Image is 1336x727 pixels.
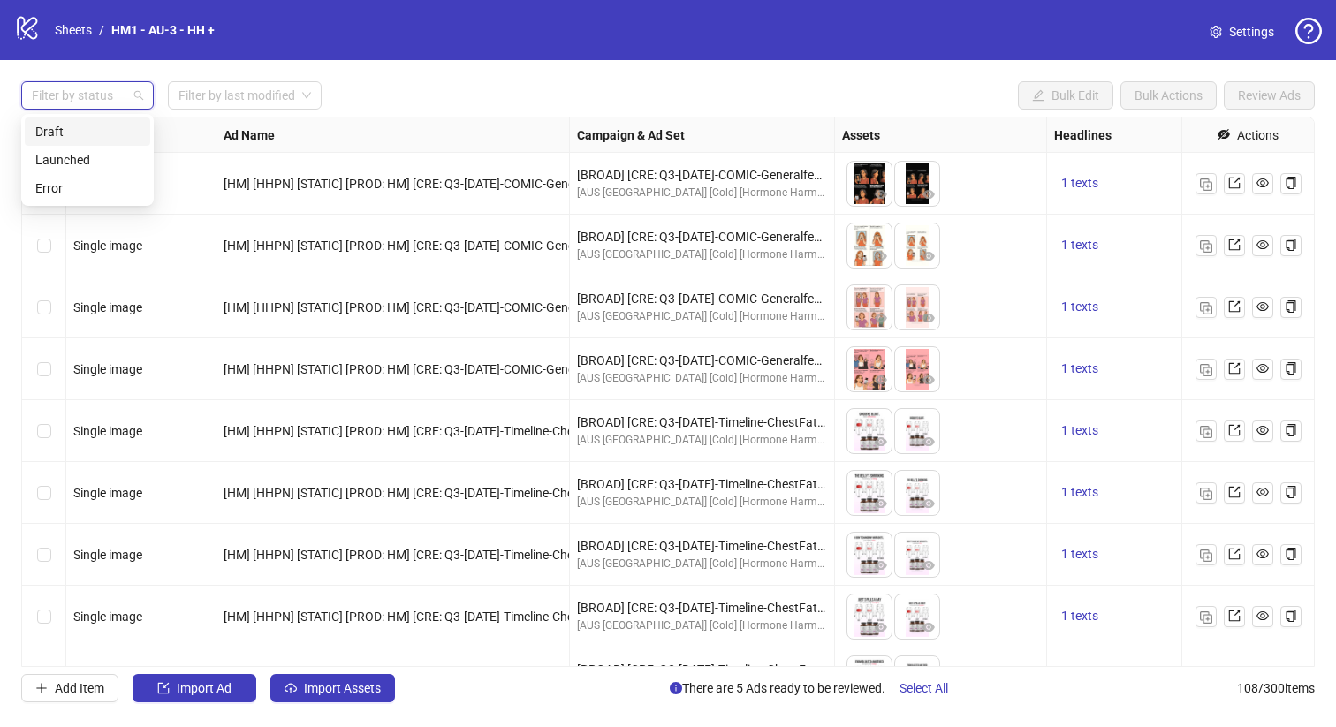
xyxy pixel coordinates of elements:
div: [BROAD] [CRE: Q3-[DATE]-COMIC-Generalfeatures-Illustration-HHPN][[DATE]] [577,351,827,370]
span: eye [922,435,935,448]
img: Asset 1 [847,162,892,206]
span: eye [875,435,887,448]
button: 1 texts [1054,173,1105,194]
div: Select row 8 [22,586,66,647]
span: Import Ad [177,681,232,695]
button: Duplicate [1196,606,1217,627]
div: [BROAD] [CRE: Q3-[DATE]-Timeline-ChestFat-Illustration-HHPN][[DATE]] [577,598,827,617]
div: [BROAD] [CRE: Q3-[DATE]-COMIC-Generalfeatures-Illustration-HHPN][[DATE]] [577,227,827,246]
div: Actions [1237,125,1279,145]
span: eye [922,497,935,510]
div: Draft [35,122,140,141]
span: Single image [73,300,142,314]
div: [BROAD] [CRE: Q3-[DATE]-Timeline-ChestFat-Illustration-HHPN][[DATE]] [577,474,827,494]
li: / [99,20,104,40]
strong: Assets [842,125,880,145]
button: Add Item [21,674,118,702]
span: 1 texts [1061,299,1098,314]
img: Asset 1 [847,285,892,329]
button: Preview [870,308,892,329]
span: copy [1285,362,1297,375]
img: Duplicate [1200,426,1212,438]
img: Asset 1 [847,347,892,391]
span: eye [875,497,887,510]
span: import [157,682,170,694]
img: Duplicate [1200,549,1212,562]
img: Asset 1 [847,471,892,515]
button: Preview [870,494,892,515]
span: Single image [73,424,142,438]
img: Duplicate [1200,488,1212,500]
button: Import Ad [133,674,256,702]
button: 1 texts [1054,359,1105,380]
span: eye [922,374,935,386]
span: [HM] [HHPN] [STATIC] [PROD: HM] [CRE: Q3-[DATE]-COMIC-Generalfeatures-Illustration-HHPN-1.2-][COP... [224,177,1196,191]
span: eye-invisible [1218,128,1230,140]
img: Asset 1 [847,594,892,639]
span: eye [1256,424,1269,436]
img: Duplicate [1200,364,1212,376]
button: Duplicate [1196,297,1217,318]
span: info-circle [670,682,682,694]
span: eye [922,559,935,572]
div: Select row 4 [22,338,66,400]
div: Select row 9 [22,647,66,709]
img: Asset 1 [847,409,892,453]
div: [AUS [GEOGRAPHIC_DATA]] [Cold] [Hormone Harmony Plus] [Creative Testing #1] [[DATE]] [577,308,827,325]
div: Select row 5 [22,400,66,462]
span: [HM] [HHPN] [STATIC] [PROD: HM] [CRE: Q3-[DATE]-COMIC-Generalfeatures-Illustration-HHPN-1.1-][COP... [224,239,1196,253]
span: Single image [73,486,142,500]
button: Duplicate [1196,359,1217,380]
div: [AUS [GEOGRAPHIC_DATA]] [Cold] [Hormone Harmony Plus] [Creative Testing #1] [[DATE]] [577,556,827,572]
button: Review Ads [1224,81,1315,110]
span: Add Item [55,681,104,695]
span: Single image [73,239,142,253]
img: Asset 2 [895,285,939,329]
div: Resize Ad Format column [211,117,216,152]
span: Single image [73,548,142,562]
span: eye [875,621,887,633]
span: eye [922,188,935,201]
span: eye [1256,239,1269,251]
img: Asset 2 [895,656,939,700]
div: Resize Campaign & Ad Set column [830,117,834,152]
button: Preview [870,617,892,639]
span: 1 texts [1061,485,1098,499]
span: eye [1256,486,1269,498]
span: copy [1285,239,1297,251]
button: Preview [918,185,939,206]
button: Preview [918,494,939,515]
span: copy [1285,548,1297,560]
button: Bulk Edit [1018,81,1113,110]
span: copy [1285,300,1297,313]
button: 1 texts [1054,297,1105,318]
div: Resize Assets column [1042,117,1046,152]
button: Duplicate [1196,544,1217,565]
span: export [1228,300,1241,313]
div: Launched [35,150,140,170]
img: Asset 2 [895,409,939,453]
div: [BROAD] [CRE: Q3-[DATE]-Timeline-ChestFat-Illustration-HHPN][[DATE]] [577,413,827,432]
span: 1 texts [1061,547,1098,561]
button: Preview [870,432,892,453]
img: Duplicate [1200,302,1212,314]
span: export [1228,610,1241,622]
span: eye [922,621,935,633]
img: Asset 2 [895,471,939,515]
span: eye [1256,300,1269,313]
span: eye [875,374,887,386]
img: Asset 1 [847,223,892,268]
button: Duplicate [1196,482,1217,504]
span: eye [922,312,935,324]
button: Duplicate [1196,420,1217,442]
span: [HM] [HHPN] [STATIC] [PROD: HM] [CRE: Q3-[DATE]-Timeline-ChestFat-Illustration-HHPN-1.1-][COP: Q3... [224,424,1120,438]
span: 1 texts [1061,176,1098,190]
img: Duplicate [1200,611,1212,624]
span: copy [1285,610,1297,622]
button: 1 texts [1054,420,1105,442]
button: 1 texts [1054,544,1105,565]
strong: Ad Name [224,125,275,145]
span: copy [1285,424,1297,436]
a: Settings [1196,18,1288,46]
button: Preview [918,370,939,391]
